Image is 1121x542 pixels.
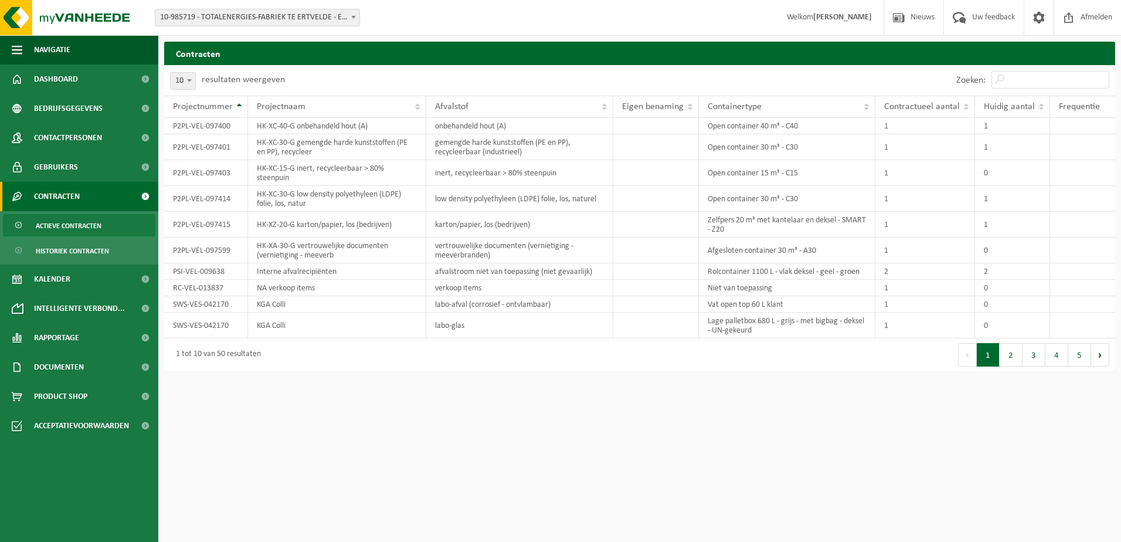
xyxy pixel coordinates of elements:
td: 1 [975,186,1050,212]
td: Open container 30 m³ - C30 [699,186,875,212]
span: Navigatie [34,35,70,65]
span: Contracten [34,182,80,211]
td: Open container 30 m³ - C30 [699,134,875,160]
td: KGA Colli [248,296,426,313]
span: 10 [170,72,196,90]
h2: Contracten [164,42,1115,65]
span: Dashboard [34,65,78,94]
td: 1 [975,118,1050,134]
td: KGA Colli [248,313,426,338]
span: Contractueel aantal [884,102,960,111]
td: 1 [875,160,975,186]
td: HK-XZ-20-G karton/papier, los (bedrijven) [248,212,426,238]
td: 2 [875,263,975,280]
td: Open container 15 m³ - C15 [699,160,875,186]
span: Bedrijfsgegevens [34,94,103,123]
td: afvalstroom niet van toepassing (niet gevaarlijk) [426,263,613,280]
td: Vat open top 60 L klant [699,296,875,313]
button: 2 [1000,343,1023,367]
a: Historiek contracten [3,239,155,262]
td: vertrouwelijke documenten (vernietiging - meeverbranden) [426,238,613,263]
td: Zelfpers 20 m³ met kantelaar en deksel - SMART - Z20 [699,212,875,238]
span: Contactpersonen [34,123,102,153]
td: 1 [875,134,975,160]
td: 1 [875,313,975,338]
td: 1 [975,212,1050,238]
td: PSI-VEL-009638 [164,263,248,280]
td: HK-XA-30-G vertrouwelijke documenten (vernietiging - meeverb [248,238,426,263]
a: Actieve contracten [3,214,155,236]
span: 10 [171,73,195,89]
td: HK-XC-40-G onbehandeld hout (A) [248,118,426,134]
td: HK-XC-30-G gemengde harde kunststoffen (PE en PP), recycleer [248,134,426,160]
span: Product Shop [34,382,87,411]
span: Kalender [34,265,70,294]
span: Afvalstof [435,102,468,111]
td: SWS-VES-042170 [164,296,248,313]
td: 0 [975,313,1050,338]
td: Afgesloten container 30 m³ - A30 [699,238,875,263]
span: Historiek contracten [36,240,109,262]
td: Lage palletbox 680 L - grijs - met bigbag - deksel - UN-gekeurd [699,313,875,338]
td: SWS-VES-042170 [164,313,248,338]
td: Open container 40 m³ - C40 [699,118,875,134]
span: Acceptatievoorwaarden [34,411,129,441]
td: karton/papier, los (bedrijven) [426,212,613,238]
span: Gebruikers [34,153,78,182]
span: Frequentie [1059,102,1100,111]
span: Actieve contracten [36,215,101,237]
td: 1 [975,134,1050,160]
td: 0 [975,238,1050,263]
td: 1 [875,118,975,134]
td: 1 [875,186,975,212]
td: inert, recycleerbaar > 80% steenpuin [426,160,613,186]
td: P2PL-VEL-097400 [164,118,248,134]
button: Previous [958,343,977,367]
span: Intelligente verbond... [34,294,125,323]
td: 1 [875,280,975,296]
td: verkoop items [426,280,613,296]
td: 1 [875,238,975,263]
button: 4 [1045,343,1068,367]
span: Huidig aantal [984,102,1035,111]
span: Eigen benaming [622,102,684,111]
td: gemengde harde kunststoffen (PE en PP), recycleerbaar (industrieel) [426,134,613,160]
span: Projectnaam [257,102,305,111]
td: P2PL-VEL-097401 [164,134,248,160]
td: 0 [975,280,1050,296]
span: Documenten [34,353,84,382]
td: P2PL-VEL-097415 [164,212,248,238]
td: onbehandeld hout (A) [426,118,613,134]
td: 2 [975,263,1050,280]
td: 0 [975,160,1050,186]
td: labo-glas [426,313,613,338]
strong: [PERSON_NAME] [813,13,872,22]
td: low density polyethyleen (LDPE) folie, los, naturel [426,186,613,212]
td: 1 [875,212,975,238]
button: 1 [977,343,1000,367]
label: resultaten weergeven [202,75,285,84]
label: Zoeken: [956,76,986,85]
td: P2PL-VEL-097414 [164,186,248,212]
td: HK-XC-15-G inert, recycleerbaar > 80% steenpuin [248,160,426,186]
button: 3 [1023,343,1045,367]
td: P2PL-VEL-097403 [164,160,248,186]
button: 5 [1068,343,1091,367]
span: Projectnummer [173,102,233,111]
span: Containertype [708,102,762,111]
button: Next [1091,343,1109,367]
td: Rolcontainer 1100 L - vlak deksel - geel - groen [699,263,875,280]
td: labo-afval (corrosief - ontvlambaar) [426,296,613,313]
td: 1 [875,296,975,313]
td: Niet van toepassing [699,280,875,296]
div: 1 tot 10 van 50 resultaten [170,344,261,365]
td: NA verkoop items [248,280,426,296]
td: Interne afvalrecipiënten [248,263,426,280]
td: 0 [975,296,1050,313]
span: 10-985719 - TOTALENERGIES-FABRIEK TE ERTVELDE - ERTVELDE [155,9,360,26]
span: Rapportage [34,323,79,353]
td: RC-VEL-013837 [164,280,248,296]
td: HK-XC-30-G low density polyethyleen (LDPE) folie, los, natur [248,186,426,212]
td: P2PL-VEL-097599 [164,238,248,263]
span: 10-985719 - TOTALENERGIES-FABRIEK TE ERTVELDE - ERTVELDE [155,9,359,26]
